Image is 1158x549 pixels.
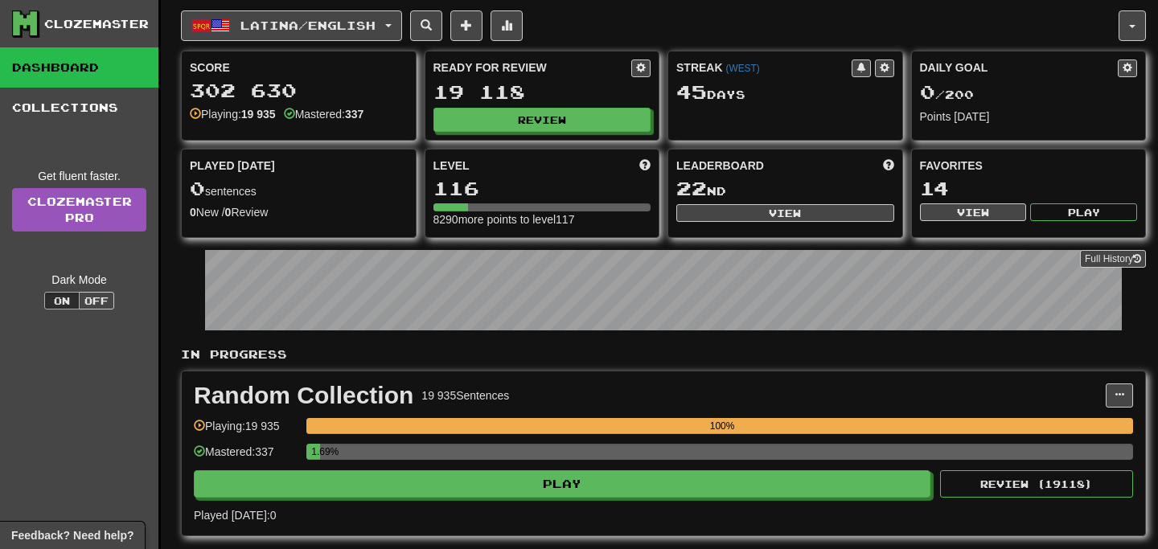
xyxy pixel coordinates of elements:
[44,16,149,32] div: Clozemaster
[181,346,1146,363] p: In Progress
[44,292,80,309] button: On
[311,444,320,460] div: 1.69%
[639,158,651,174] span: Score more points to level up
[190,106,276,122] div: Playing:
[225,206,232,219] strong: 0
[433,108,651,132] button: Review
[920,59,1119,77] div: Daily Goal
[421,387,509,404] div: 19 935 Sentences
[190,177,205,199] span: 0
[1080,250,1146,268] button: Full History
[433,211,651,227] div: 8290 more points to level 117
[181,10,402,41] button: Latina/English
[676,204,894,222] button: View
[920,80,935,103] span: 0
[194,418,298,445] div: Playing: 19 935
[194,509,276,522] span: Played [DATE]: 0
[190,59,408,76] div: Score
[190,158,275,174] span: Played [DATE]
[433,178,651,199] div: 116
[676,80,707,103] span: 45
[194,444,298,470] div: Mastered: 337
[311,418,1133,434] div: 100%
[12,272,146,288] div: Dark Mode
[1030,203,1137,221] button: Play
[920,158,1138,174] div: Favorites
[433,158,470,174] span: Level
[920,88,974,101] span: / 200
[194,383,413,408] div: Random Collection
[12,188,146,231] a: ClozemasterPro
[410,10,442,41] button: Search sentences
[676,178,894,199] div: nd
[190,206,196,219] strong: 0
[284,106,364,122] div: Mastered:
[491,10,523,41] button: More stats
[190,80,408,100] div: 302 630
[11,527,133,543] span: Open feedback widget
[725,63,759,74] a: (WEST)
[450,10,482,41] button: Add sentence to collection
[240,18,376,32] span: Latina / English
[433,82,651,102] div: 19 118
[676,177,707,199] span: 22
[676,82,894,103] div: Day s
[194,470,930,498] button: Play
[676,59,852,76] div: Streak
[920,109,1138,125] div: Points [DATE]
[190,178,408,199] div: sentences
[241,108,276,121] strong: 19 935
[345,108,363,121] strong: 337
[920,203,1027,221] button: View
[920,178,1138,199] div: 14
[79,292,114,309] button: Off
[676,158,764,174] span: Leaderboard
[433,59,632,76] div: Ready for Review
[12,168,146,184] div: Get fluent faster.
[883,158,894,174] span: This week in points, UTC
[190,204,408,220] div: New / Review
[940,470,1133,498] button: Review (19118)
